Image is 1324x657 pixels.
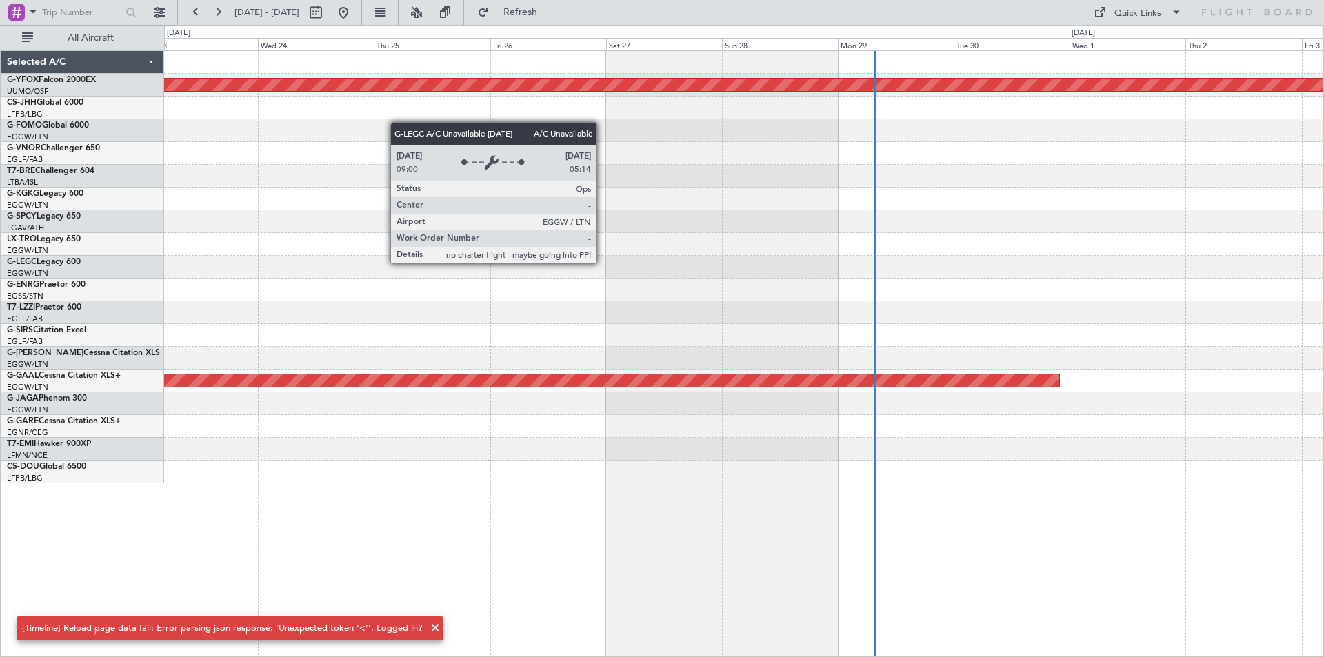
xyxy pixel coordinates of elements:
span: G-ENRG [7,281,39,289]
a: EGGW/LTN [7,132,48,142]
span: T7-LZZI [7,303,35,312]
a: EGGW/LTN [7,245,48,256]
span: G-LEGC [7,258,37,266]
span: G-FOMO [7,121,42,130]
span: All Aircraft [36,33,146,43]
a: LX-TROLegacy 650 [7,235,81,243]
a: G-JAGAPhenom 300 [7,394,87,403]
span: T7-EMI [7,440,34,448]
div: Mon 29 [838,38,954,50]
span: Refresh [492,8,550,17]
div: Tue 30 [954,38,1070,50]
a: G-GARECessna Citation XLS+ [7,417,121,425]
a: CS-JHHGlobal 6000 [7,99,83,107]
div: [Timeline] Reload page data fail: Error parsing json response: 'Unexpected token '<''. Logged in? [22,622,423,636]
a: EGGW/LTN [7,200,48,210]
a: G-LEGCLegacy 600 [7,258,81,266]
a: G-[PERSON_NAME]Cessna Citation XLS [7,349,160,357]
div: [DATE] [1072,28,1095,39]
a: T7-LZZIPraetor 600 [7,303,81,312]
a: EGGW/LTN [7,382,48,392]
a: G-KGKGLegacy 600 [7,190,83,198]
span: T7-BRE [7,167,35,175]
a: G-SPCYLegacy 650 [7,212,81,221]
span: CS-JHH [7,99,37,107]
span: G-SIRS [7,326,33,334]
button: Quick Links [1087,1,1189,23]
a: EGSS/STN [7,291,43,301]
a: T7-EMIHawker 900XP [7,440,91,448]
button: All Aircraft [15,27,150,49]
span: G-GARE [7,417,39,425]
a: T7-BREChallenger 604 [7,167,94,175]
div: Tue 23 [142,38,258,50]
a: EGLF/FAB [7,314,43,324]
span: G-VNOR [7,144,41,152]
span: LX-TRO [7,235,37,243]
a: G-SIRSCitation Excel [7,326,86,334]
a: LFPB/LBG [7,473,43,483]
a: EGGW/LTN [7,359,48,370]
span: G-YFOX [7,76,39,84]
a: LFPB/LBG [7,109,43,119]
div: Thu 2 [1185,38,1301,50]
span: G-SPCY [7,212,37,221]
div: Thu 25 [374,38,490,50]
span: G-JAGA [7,394,39,403]
span: G-[PERSON_NAME] [7,349,83,357]
a: LFMN/NCE [7,450,48,461]
button: Refresh [471,1,554,23]
div: [DATE] [167,28,190,39]
div: Wed 1 [1070,38,1185,50]
a: G-FOMOGlobal 6000 [7,121,89,130]
a: EGGW/LTN [7,405,48,415]
a: G-GAALCessna Citation XLS+ [7,372,121,380]
a: EGLF/FAB [7,336,43,347]
span: [DATE] - [DATE] [234,6,299,19]
a: G-ENRGPraetor 600 [7,281,86,289]
span: G-GAAL [7,372,39,380]
div: Sun 28 [722,38,838,50]
input: Trip Number [42,2,121,23]
span: CS-DOU [7,463,39,471]
a: UUMO/OSF [7,86,48,97]
a: EGGW/LTN [7,268,48,279]
a: LGAV/ATH [7,223,44,233]
div: Sat 27 [606,38,722,50]
a: EGNR/CEG [7,427,48,438]
a: LTBA/ISL [7,177,38,188]
a: CS-DOUGlobal 6500 [7,463,86,471]
a: G-VNORChallenger 650 [7,144,100,152]
a: G-YFOXFalcon 2000EX [7,76,96,84]
a: EGLF/FAB [7,154,43,165]
div: Wed 24 [258,38,374,50]
div: Quick Links [1114,7,1161,21]
span: G-KGKG [7,190,39,198]
div: Fri 26 [490,38,606,50]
